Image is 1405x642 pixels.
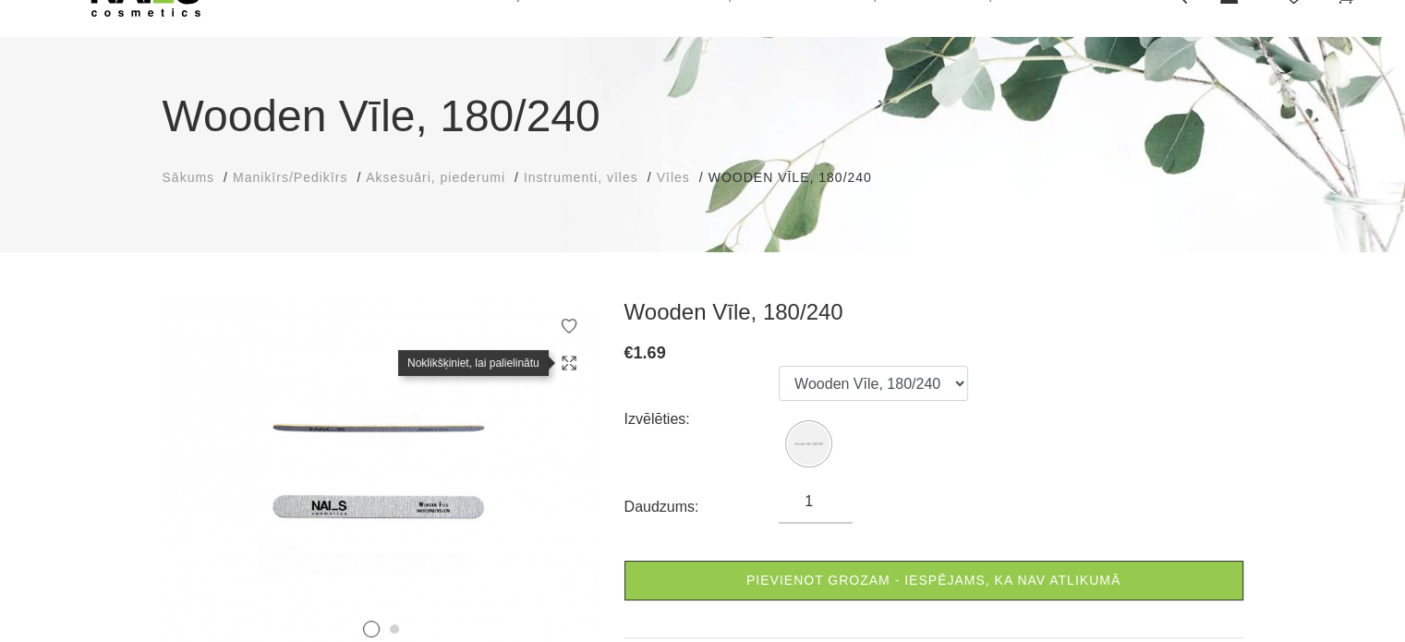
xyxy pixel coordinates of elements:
[709,168,890,188] li: Wooden Vīle, 180/240
[624,561,1243,600] a: Pievienot grozam
[624,344,634,362] span: €
[233,170,347,185] span: Manikīrs/Pedikīrs
[657,170,690,185] span: Vīles
[163,168,215,188] a: Sākums
[163,83,1243,150] h1: Wooden Vīle, 180/240
[233,168,347,188] a: Manikīrs/Pedikīrs
[363,621,380,637] button: 1 of 2
[524,170,638,185] span: Instrumenti, vīles
[624,492,780,522] div: Daudzums:
[624,405,780,434] div: Izvēlēties:
[524,168,638,188] a: Instrumenti, vīles
[634,344,666,362] span: 1.69
[788,423,830,465] label: Nav atlikumā
[657,168,690,188] a: Vīles
[624,298,1243,326] h3: Wooden Vīle, 180/240
[366,168,505,188] a: Aksesuāri, piederumi
[788,423,830,465] img: Wooden Vīle, 180/240
[163,170,215,185] span: Sākums
[390,624,399,634] button: 2 of 2
[366,170,505,185] span: Aksesuāri, piederumi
